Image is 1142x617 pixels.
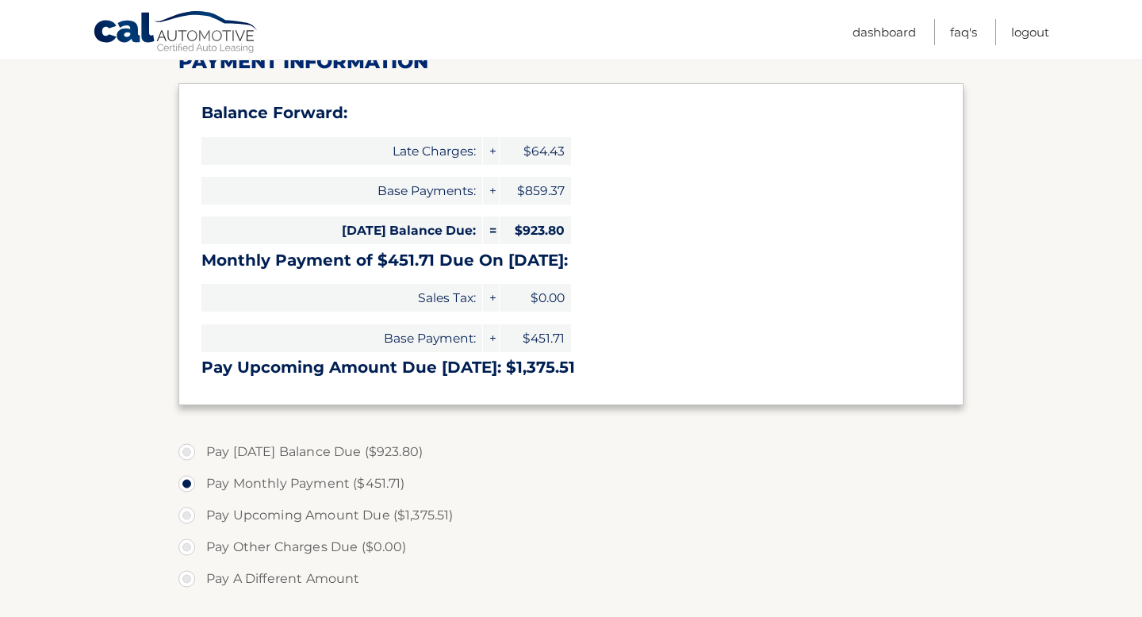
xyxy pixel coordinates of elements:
label: Pay A Different Amount [178,563,964,595]
h3: Monthly Payment of $451.71 Due On [DATE]: [201,251,941,270]
span: + [483,177,499,205]
span: $923.80 [500,217,571,244]
span: $859.37 [500,177,571,205]
a: Dashboard [853,19,916,45]
label: Pay Monthly Payment ($451.71) [178,468,964,500]
span: Base Payment: [201,324,482,352]
a: FAQ's [950,19,977,45]
span: Late Charges: [201,137,482,165]
span: $0.00 [500,284,571,312]
span: + [483,324,499,352]
span: = [483,217,499,244]
span: Base Payments: [201,177,482,205]
span: $64.43 [500,137,571,165]
span: [DATE] Balance Due: [201,217,482,244]
span: + [483,137,499,165]
label: Pay [DATE] Balance Due ($923.80) [178,436,964,468]
h3: Pay Upcoming Amount Due [DATE]: $1,375.51 [201,358,941,377]
a: Logout [1011,19,1049,45]
span: $451.71 [500,324,571,352]
label: Pay Other Charges Due ($0.00) [178,531,964,563]
h3: Balance Forward: [201,103,941,123]
a: Cal Automotive [93,10,259,56]
span: Sales Tax: [201,284,482,312]
span: + [483,284,499,312]
h2: Payment Information [178,50,964,74]
label: Pay Upcoming Amount Due ($1,375.51) [178,500,964,531]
